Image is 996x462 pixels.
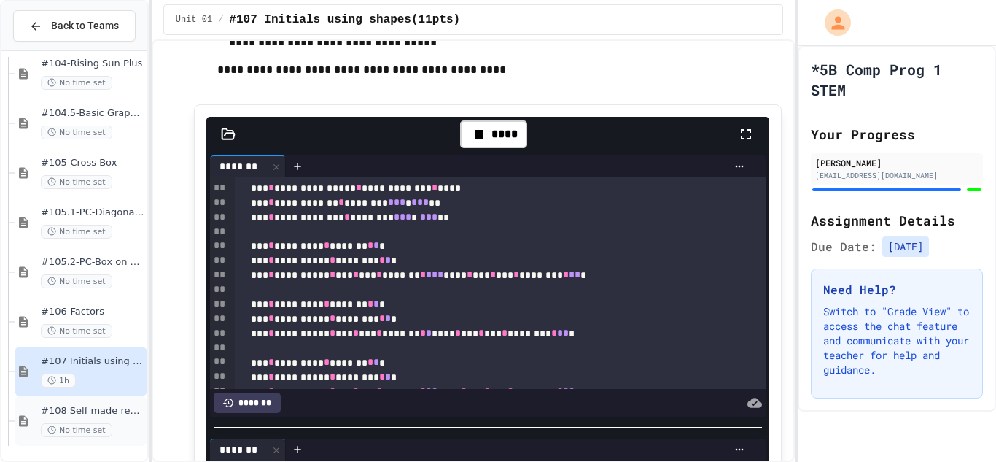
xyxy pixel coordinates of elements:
span: #106-Factors [41,306,144,318]
span: #105.2-PC-Box on Box [41,256,144,269]
h2: Your Progress [811,124,983,145]
h1: *5B Comp Prog 1 STEM [811,59,983,100]
span: Due Date: [811,238,876,255]
div: [PERSON_NAME] [815,156,979,169]
span: #107 Initials using shapes(11pts) [229,11,460,28]
p: Switch to "Grade View" to access the chat feature and communicate with your teacher for help and ... [823,304,970,377]
span: #105-Cross Box [41,157,144,169]
h2: Assignment Details [811,210,983,231]
h3: Need Help? [823,281,970,299]
span: #108 Self made review (15pts) [41,405,144,417]
span: 1h [41,374,76,388]
div: [EMAIL_ADDRESS][DOMAIN_NAME] [815,170,979,181]
span: No time set [41,274,112,288]
span: Unit 01 [176,14,212,26]
span: #105.1-PC-Diagonal line [41,207,144,219]
span: No time set [41,225,112,239]
span: #104-Rising Sun Plus [41,58,144,70]
span: Back to Teams [51,18,119,34]
span: No time set [41,423,112,437]
span: [DATE] [882,236,929,257]
span: / [218,14,223,26]
span: #107 Initials using shapes(11pts) [41,355,144,368]
span: #104.5-Basic Graphics Review [41,107,144,120]
button: Back to Teams [13,10,136,42]
span: No time set [41,324,112,338]
span: No time set [41,175,112,189]
span: No time set [41,126,112,139]
span: No time set [41,76,112,90]
div: My Account [809,6,855,39]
